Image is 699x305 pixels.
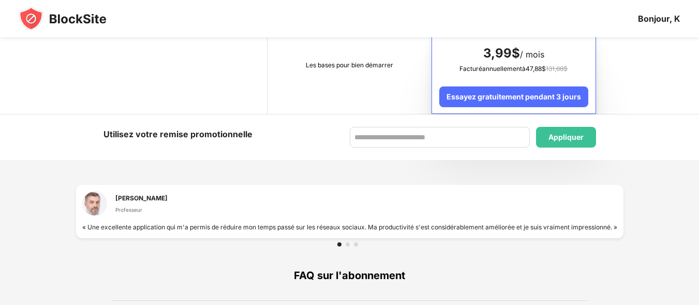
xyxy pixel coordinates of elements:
img: testimonial-1.jpg [82,191,107,216]
font: FAQ sur l'abonnement [294,269,405,282]
font: Appliquer [548,133,584,141]
font: Utilisez votre remise promotionnelle [103,129,252,139]
font: Bonjour, K [638,13,680,24]
font: 47,88 [526,65,542,72]
font: « Une excellente application qui m'a permis de réduire mon temps passé sur les réseaux sociaux. M... [82,223,617,231]
img: blocksite-icon-black.svg [19,6,107,31]
font: Professeur [115,207,142,213]
font: $ [563,65,568,72]
font: à [522,65,526,72]
font: 3,99 [483,46,512,61]
font: 131,88 [546,65,563,72]
font: Les bases pour bien démarrer [306,61,393,69]
font: Facturé [459,65,482,72]
font: / mois [520,49,544,60]
font: annuellement [482,65,522,72]
font: $ [542,65,546,72]
font: Essayez gratuitement pendant 3 jours [447,92,581,101]
font: [PERSON_NAME] [115,194,168,202]
font: $ [512,46,520,61]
